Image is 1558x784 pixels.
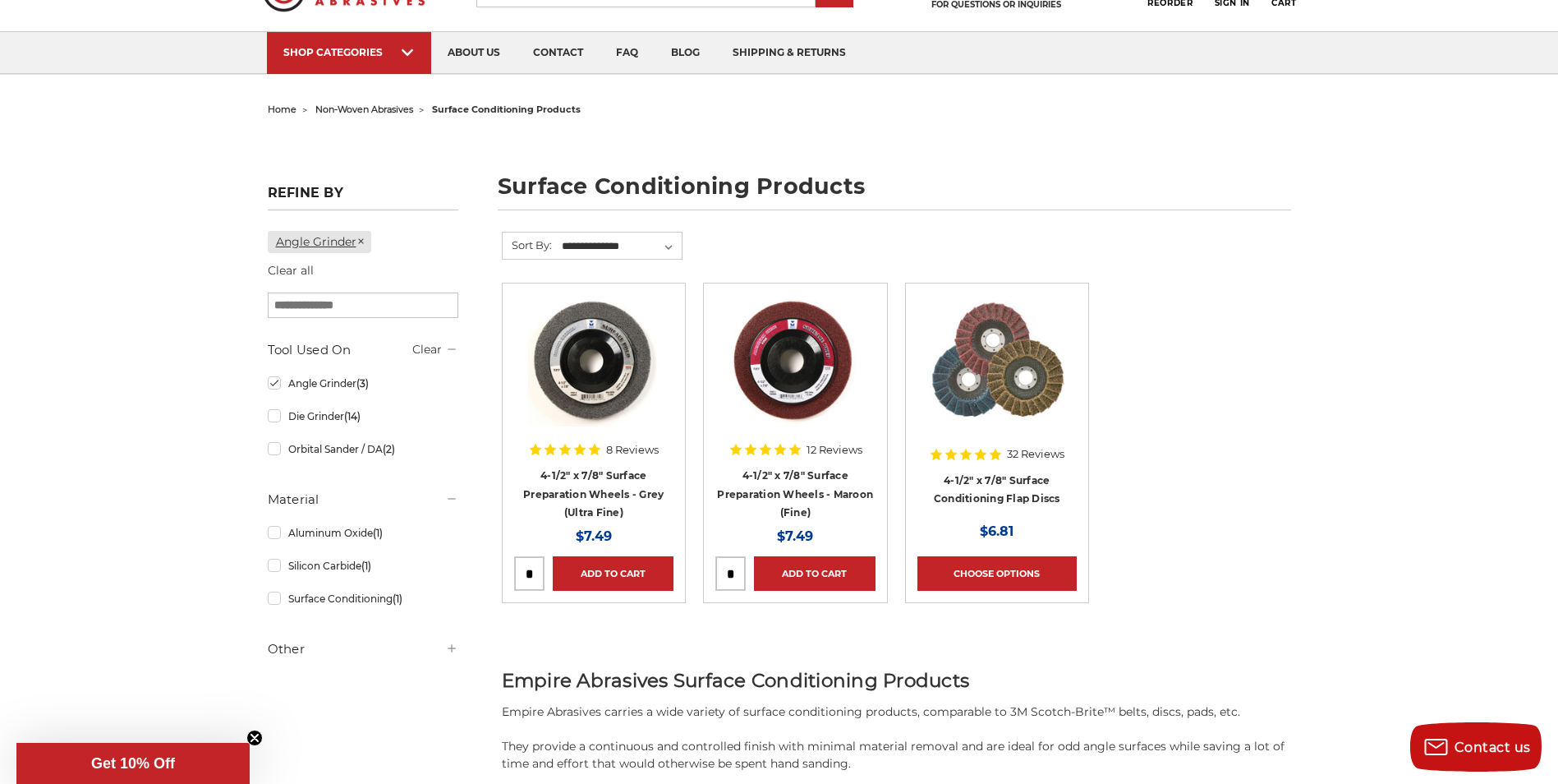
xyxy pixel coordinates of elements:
[729,295,861,427] img: Maroon Surface Prep Disc
[517,32,600,74] a: contact
[523,469,664,519] a: 4-1/2" x 7/8" Surface Preparation Wheels - Grey (Ultra Fine)
[246,730,263,746] button: Close teaser
[715,295,875,454] a: Maroon Surface Prep Disc
[930,295,1064,427] img: Scotch brite flap discs
[528,295,660,427] img: Gray Surface Prep Disc
[980,523,1013,539] span: $6.81
[268,185,458,210] h5: Refine by
[514,295,673,454] a: Gray Surface Prep Disc
[393,593,402,605] span: (1)
[754,556,875,591] a: Add to Cart
[502,738,1291,772] p: They provide a continuous and controlled finish with minimal material removal and are ideal for o...
[91,755,175,772] span: Get 10% Off
[917,556,1077,591] a: Choose Options
[268,231,372,253] a: Angle Grinder
[268,104,296,115] a: home
[361,560,371,572] span: (1)
[268,435,458,463] a: Orbital Sander / DA
[502,703,1291,721] p: Empire Abrasives carries a wide variety of surface conditioning products, comparable to 3M Scotch...
[917,295,1077,454] a: Scotch brite flap discs
[268,402,458,431] a: Die Grinder
[268,490,458,510] h5: Material
[606,445,659,455] span: 8 Reviews
[716,32,862,74] a: shipping & returns
[600,32,655,74] a: faq
[432,104,581,115] span: surface conditioning products
[502,669,970,692] span: Empire Abrasives Surface Conditioning Products
[383,443,395,455] span: (2)
[356,377,369,390] span: (3)
[553,556,673,591] a: Add to Cart
[268,369,458,398] a: Angle Grinder
[268,340,458,360] h5: Tool Used On
[576,528,612,544] span: $7.49
[498,175,1291,210] h1: surface conditioning products
[1410,722,1542,772] button: Contact us
[268,551,458,580] a: Silicon Carbide
[373,527,383,539] span: (1)
[1455,740,1531,755] span: Contact us
[268,584,458,613] a: Surface Conditioning
[344,410,361,422] span: (14)
[268,519,458,547] a: Aluminum Oxide
[1007,449,1064,459] span: 32 Reviews
[412,342,442,357] a: Clear
[807,445,862,455] span: 12 Reviews
[655,32,716,74] a: blog
[777,528,813,544] span: $7.49
[16,743,250,784] div: Get 10% OffClose teaser
[431,32,517,74] a: about us
[315,104,413,115] a: non-woven abrasives
[717,469,873,519] a: 4-1/2" x 7/8" Surface Preparation Wheels - Maroon (Fine)
[503,233,552,257] label: Sort By:
[268,639,458,659] h5: Other
[934,474,1060,505] a: 4-1/2" x 7/8" Surface Conditioning Flap Discs
[283,46,415,58] div: SHOP CATEGORIES
[559,234,682,259] select: Sort By:
[268,263,314,278] a: Clear all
